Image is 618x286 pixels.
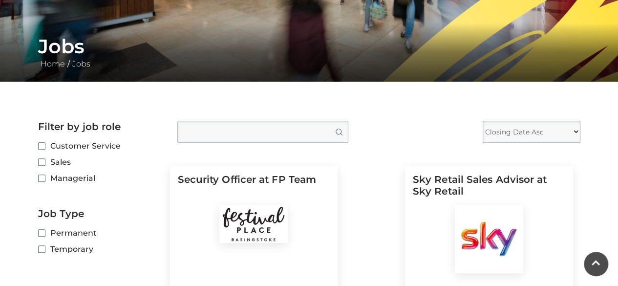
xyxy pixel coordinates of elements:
label: Sales [38,156,163,168]
a: Home [38,59,67,68]
label: Temporary [38,243,163,255]
h1: Jobs [38,35,580,58]
label: Customer Service [38,140,163,152]
div: / [31,35,588,70]
img: Festival Place [219,205,288,243]
label: Managerial [38,172,163,184]
img: Sky Retail [455,205,523,273]
a: Jobs [70,59,93,68]
h2: Filter by job role [38,121,163,132]
h5: Security Officer at FP Team [178,174,330,205]
h2: Job Type [38,208,163,220]
label: Permanent [38,227,163,239]
h5: Sky Retail Sales Advisor at Sky Retail [413,174,565,205]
